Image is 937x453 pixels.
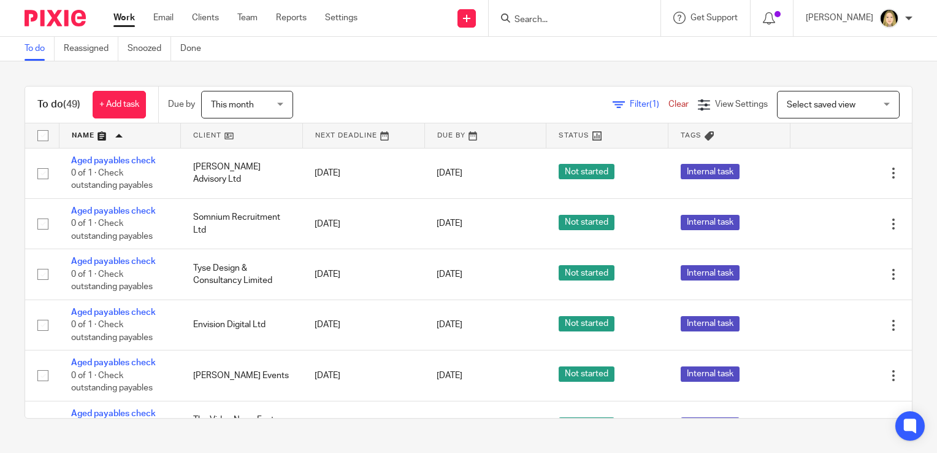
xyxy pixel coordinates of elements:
span: Internal task [681,164,740,179]
td: Tyse Design & Consultancy Limited [181,249,303,300]
a: Aged payables check [71,308,156,317]
span: Internal task [681,366,740,382]
span: Internal task [681,265,740,281]
span: 0 of 1 · Check outstanding payables [71,270,153,292]
a: Aged payables check [71,257,156,266]
td: [DATE] [302,401,424,451]
span: Tags [681,132,702,139]
a: Reassigned [64,37,118,61]
span: Get Support [690,14,738,22]
span: 0 of 1 · Check outstanding payables [71,220,153,241]
span: Not started [559,164,614,179]
span: [DATE] [437,371,462,380]
a: Aged payables check [71,207,156,215]
p: Due by [168,98,195,110]
span: Not started [559,265,614,281]
td: [DATE] [302,350,424,401]
td: [DATE] [302,148,424,198]
a: Team [237,12,258,24]
span: Internal task [681,215,740,230]
a: Aged payables check [71,358,156,367]
span: Not started [559,417,614,433]
td: [PERSON_NAME] Events [181,350,303,401]
a: Settings [325,12,358,24]
a: To do [25,37,55,61]
img: Pixie [25,10,86,26]
h1: To do [37,98,80,111]
span: (49) [63,99,80,109]
a: Email [153,12,174,24]
a: Reports [276,12,307,24]
span: Not started [559,316,614,331]
span: Not started [559,215,614,230]
span: Internal task [681,417,740,433]
span: View Settings [715,100,768,109]
span: [DATE] [437,321,462,330]
a: Done [180,37,210,61]
span: 0 of 1 · Check outstanding payables [71,169,153,190]
td: Somnium Recruitment Ltd [181,198,303,249]
span: [DATE] [437,220,462,228]
span: 0 of 1 · Check outstanding payables [71,371,153,393]
a: Work [113,12,135,24]
td: [DATE] [302,249,424,300]
span: Not started [559,366,614,382]
span: [DATE] [437,270,462,279]
span: 0 of 1 · Check outstanding payables [71,320,153,342]
td: Envision Digital Ltd [181,300,303,350]
a: Snoozed [128,37,171,61]
td: [DATE] [302,198,424,249]
img: Phoebe%20Black.png [879,9,899,28]
input: Search [513,15,624,26]
a: Clear [668,100,689,109]
span: (1) [649,100,659,109]
a: Clients [192,12,219,24]
td: [DATE] [302,300,424,350]
a: Aged payables check [71,409,156,418]
a: Aged payables check [71,157,156,165]
span: This month [211,101,254,109]
td: [PERSON_NAME] Advisory Ltd [181,148,303,198]
span: [DATE] [437,169,462,177]
span: Select saved view [787,101,855,109]
span: Internal task [681,316,740,331]
a: + Add task [93,91,146,118]
td: The Video News Factory Ltd [181,401,303,451]
p: [PERSON_NAME] [806,12,873,24]
span: Filter [630,100,668,109]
